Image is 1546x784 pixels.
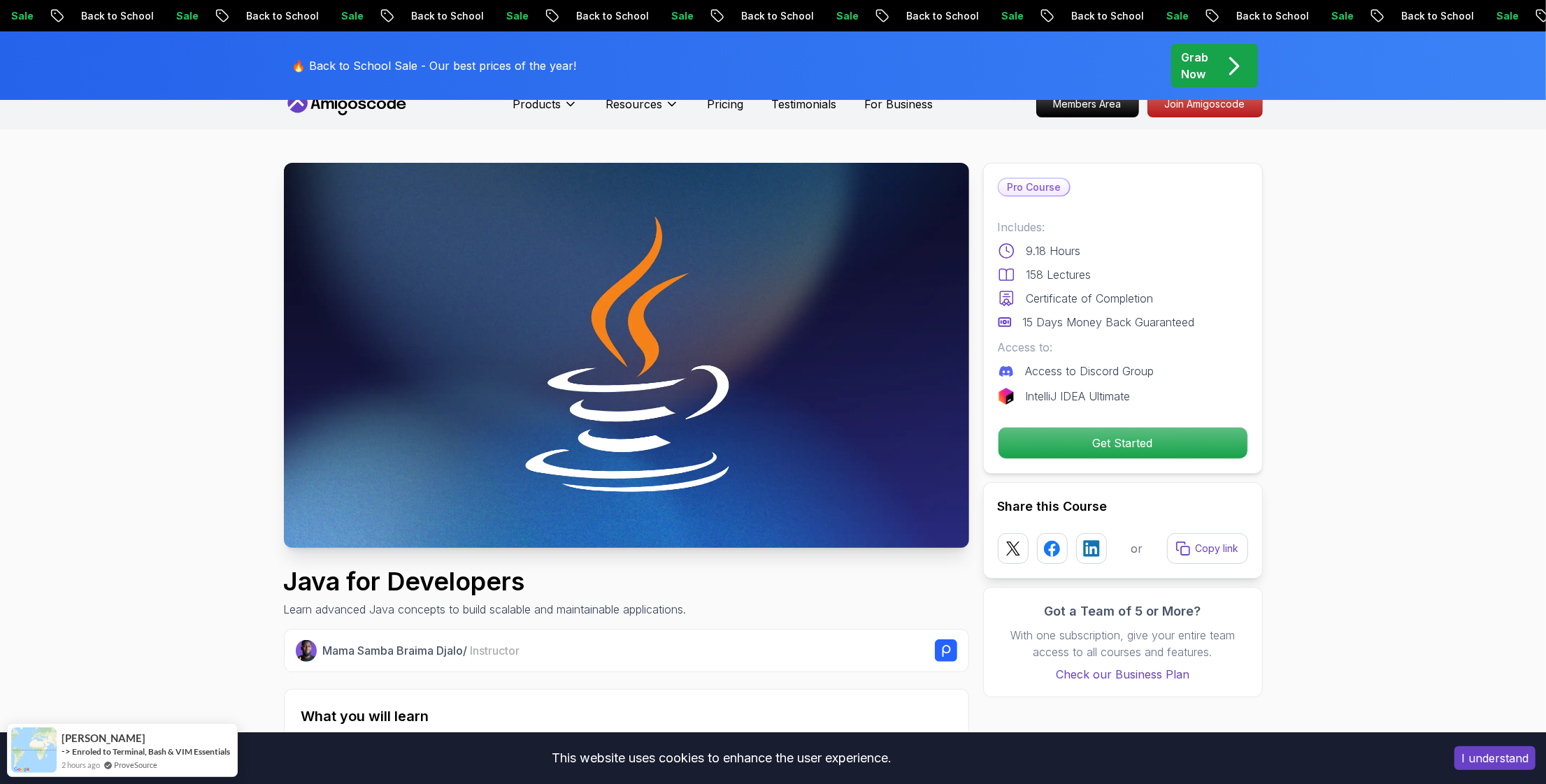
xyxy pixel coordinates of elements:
[725,9,820,23] p: Back to School
[985,9,1030,23] p: Sale
[864,96,933,112] a: For Business
[890,9,985,23] p: Back to School
[998,497,1248,516] h2: Share this Course
[62,746,71,757] span: ->
[1026,242,1081,259] p: 9.18 Hours
[230,9,325,23] p: Back to School
[470,644,520,658] span: Instructor
[1026,290,1154,307] p: Certificate of Completion
[284,163,969,548] img: java-for-developers_thumbnail
[1055,9,1150,23] p: Back to School
[10,743,1433,774] div: This website uses cookies to enhance the user experience.
[998,627,1248,660] p: With one subscription, give your entire team access to all courses and features.
[1037,92,1138,117] p: Members Area
[322,642,520,659] p: Mama Samba Braima Djalo /
[1315,9,1360,23] p: Sale
[560,9,655,23] p: Back to School
[998,219,1248,235] p: Includes:
[1026,266,1091,283] p: 158 Lectures
[62,759,100,771] span: 2 hours ago
[292,57,577,74] p: 🔥 Back to School Sale - Our best prices of the year!
[655,9,700,23] p: Sale
[513,96,561,112] p: Products
[999,428,1247,458] p: Get Started
[1480,9,1525,23] p: Sale
[65,9,160,23] p: Back to School
[284,567,687,595] h1: Java for Developers
[1147,91,1263,117] a: Join Amigoscode
[998,388,1015,405] img: jetbrains logo
[114,759,157,771] a: ProveSource
[771,96,836,112] a: Testimonials
[606,96,662,112] p: Resources
[160,9,205,23] p: Sale
[820,9,865,23] p: Sale
[1454,746,1536,770] button: Accept cookies
[11,727,57,773] img: provesource social proof notification image
[1036,91,1139,117] a: Members Area
[1148,92,1262,117] p: Join Amigoscode
[395,9,490,23] p: Back to School
[1196,542,1239,556] p: Copy link
[72,746,230,757] a: Enroled to Terminal, Bash & VIM Essentials
[606,96,679,124] button: Resources
[513,96,578,124] button: Products
[1167,533,1248,564] button: Copy link
[998,602,1248,621] h3: Got a Team of 5 or More?
[325,9,370,23] p: Sale
[490,9,535,23] p: Sale
[1220,9,1315,23] p: Back to School
[707,96,743,112] a: Pricing
[998,427,1248,459] button: Get Started
[999,179,1069,196] p: Pro Course
[296,640,317,662] img: Nelson Djalo
[62,732,145,744] span: [PERSON_NAME]
[998,666,1248,683] a: Check our Business Plan
[1385,9,1480,23] p: Back to School
[1026,363,1154,379] p: Access to Discord Group
[301,706,952,726] h2: What you will learn
[1150,9,1195,23] p: Sale
[1026,388,1131,405] p: IntelliJ IDEA Ultimate
[284,601,687,618] p: Learn advanced Java concepts to build scalable and maintainable applications.
[998,339,1248,356] p: Access to:
[1023,314,1195,331] p: 15 Days Money Back Guaranteed
[1182,49,1209,82] p: Grab Now
[1131,540,1143,557] p: or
